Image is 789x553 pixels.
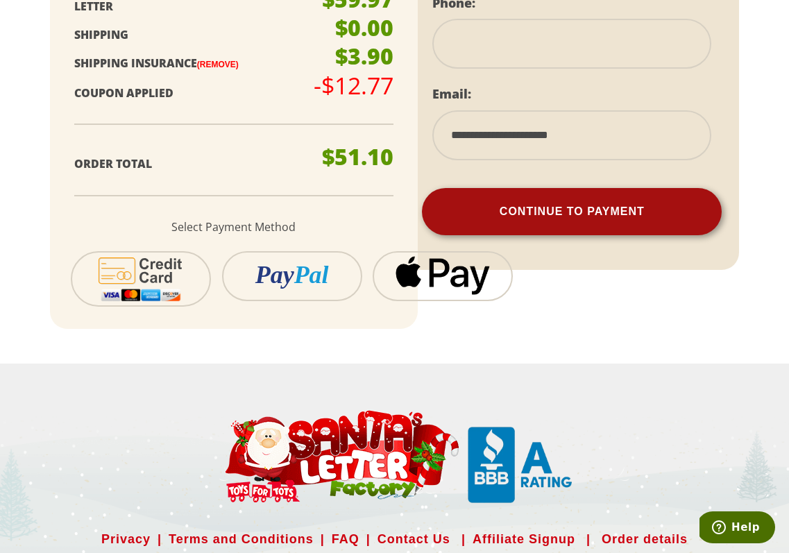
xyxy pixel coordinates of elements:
a: FAQ [332,528,359,550]
img: Santa Letter Small Logo [468,427,572,503]
a: (Remove) [197,60,239,69]
p: $51.10 [322,146,393,168]
p: $3.90 [335,45,393,67]
p: Coupon Applied [74,83,337,103]
i: Pay [255,261,294,289]
label: Email: [432,85,471,102]
a: Terms and Conditions [169,528,314,550]
img: applepay.png [395,255,491,295]
span: | [455,528,473,550]
img: cc-icon-2.svg [90,253,193,305]
p: Select Payment Method [74,217,393,237]
span: | [314,528,332,550]
p: Shipping Insurance [74,53,337,74]
iframe: Opens a widget where you can find more information [699,511,775,546]
a: Privacy [101,528,151,550]
a: Contact Us [377,528,450,550]
i: Pal [294,261,329,289]
a: Order details [602,528,688,550]
button: Continue To Payment [422,188,722,235]
p: Order Total [74,154,337,174]
p: -$12.77 [314,74,393,97]
img: Santa Letter Small Logo [217,409,465,503]
a: Affiliate Signup [473,528,575,550]
button: PayPal [222,251,362,301]
span: | [579,528,597,550]
span: | [151,528,169,550]
p: $0.00 [335,17,393,39]
span: | [359,528,377,550]
p: Shipping [74,25,337,45]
